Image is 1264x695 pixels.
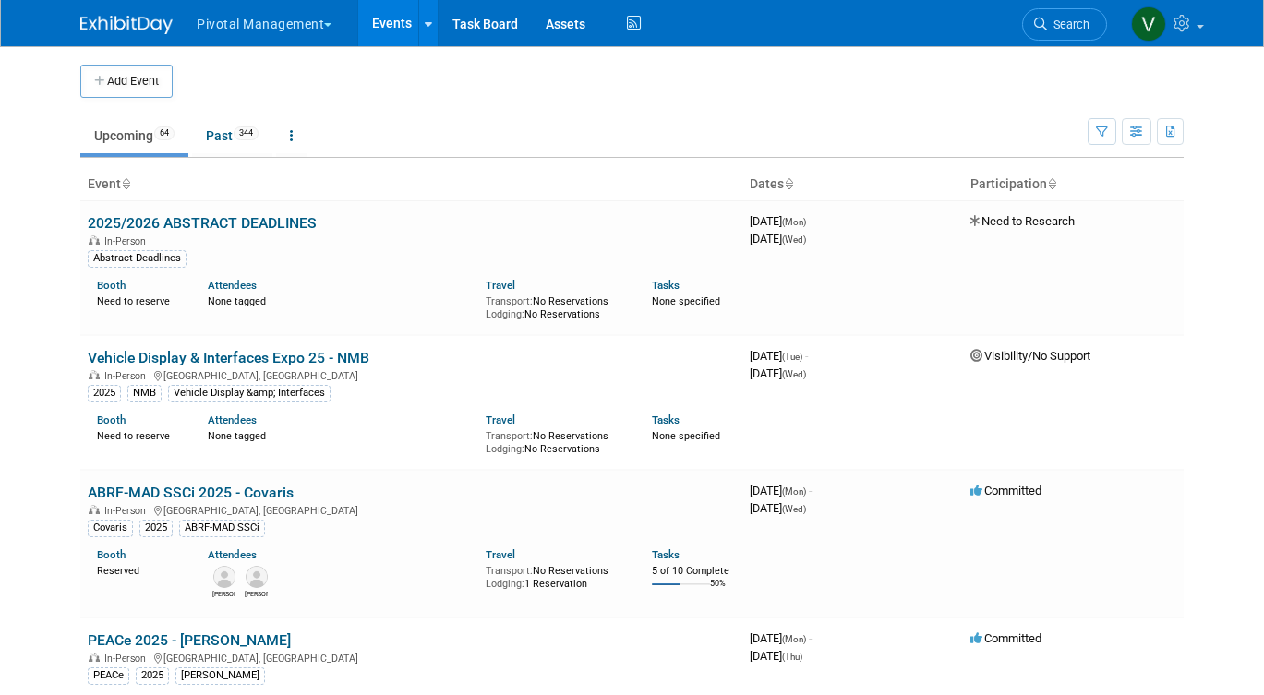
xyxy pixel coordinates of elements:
span: In-Person [104,235,151,247]
span: Committed [970,631,1041,645]
a: Attendees [208,413,257,426]
a: Tasks [652,413,680,426]
td: 50% [710,579,726,604]
span: Lodging: [486,443,524,455]
a: 2025/2026 ABSTRACT DEADLINES [88,214,317,232]
a: PEACe 2025 - [PERSON_NAME] [88,631,291,649]
img: In-Person Event [89,653,100,662]
span: (Wed) [782,234,806,245]
div: [GEOGRAPHIC_DATA], [GEOGRAPHIC_DATA] [88,650,735,665]
span: Lodging: [486,578,524,590]
span: In-Person [104,653,151,665]
img: In-Person Event [89,235,100,245]
div: Abstract Deadlines [88,250,187,267]
span: [DATE] [750,214,812,228]
div: Sujash Chatterjee [245,588,268,599]
div: Melissa Gabello [212,588,235,599]
a: Past344 [192,118,272,153]
div: 2025 [139,520,173,536]
a: ABRF-MAD SSCi 2025 - Covaris [88,484,294,501]
div: ABRF-MAD SSCi [179,520,265,536]
img: In-Person Event [89,505,100,514]
span: [DATE] [750,366,806,380]
div: No Reservations 1 Reservation [486,561,624,590]
button: Add Event [80,65,173,98]
div: None tagged [208,292,471,308]
span: (Wed) [782,369,806,379]
th: Participation [963,169,1184,200]
a: Booth [97,548,126,561]
span: [DATE] [750,349,808,363]
img: Sujash Chatterjee [246,566,268,588]
a: Tasks [652,279,680,292]
span: (Wed) [782,504,806,514]
a: Booth [97,279,126,292]
span: Lodging: [486,308,524,320]
div: [PERSON_NAME] [175,667,265,684]
a: Upcoming64 [80,118,188,153]
span: [DATE] [750,649,802,663]
span: None specified [652,430,720,442]
span: [DATE] [750,501,806,515]
div: No Reservations No Reservations [486,426,624,455]
a: Attendees [208,279,257,292]
img: Valerie Weld [1131,6,1166,42]
a: Booth [97,413,126,426]
div: [GEOGRAPHIC_DATA], [GEOGRAPHIC_DATA] [88,367,735,382]
a: Travel [486,413,515,426]
span: (Mon) [782,217,806,227]
span: - [805,349,808,363]
a: Travel [486,548,515,561]
a: Sort by Event Name [121,176,130,191]
img: Melissa Gabello [213,566,235,588]
a: Attendees [208,548,257,561]
div: Reserved [97,561,180,578]
a: Sort by Start Date [784,176,793,191]
span: - [809,484,812,497]
span: Transport: [486,565,533,577]
div: 2025 [88,385,121,401]
a: Vehicle Display & Interfaces Expo 25 - NMB [88,349,369,366]
div: 5 of 10 Complete [652,565,735,578]
img: In-Person Event [89,370,100,379]
a: Search [1022,8,1107,41]
span: Committed [970,484,1041,497]
div: Covaris [88,520,133,536]
span: [DATE] [750,232,806,246]
span: Transport: [486,430,533,442]
div: NMB [127,385,162,401]
a: Travel [486,279,515,292]
span: 344 [234,126,259,140]
span: None specified [652,295,720,307]
th: Event [80,169,742,200]
span: (Tue) [782,352,802,362]
span: (Mon) [782,634,806,644]
span: Need to Research [970,214,1075,228]
span: (Mon) [782,486,806,497]
span: - [809,631,812,645]
img: ExhibitDay [80,16,173,34]
a: Sort by Participation Type [1047,176,1056,191]
span: 64 [154,126,175,140]
span: - [809,214,812,228]
div: Vehicle Display &amp; Interfaces [168,385,331,401]
div: 2025 [136,667,169,684]
div: Need to reserve [97,292,180,308]
div: PEACe [88,667,129,684]
span: Search [1047,18,1089,31]
div: [GEOGRAPHIC_DATA], [GEOGRAPHIC_DATA] [88,502,735,517]
a: Tasks [652,548,680,561]
span: (Thu) [782,652,802,662]
span: Transport: [486,295,533,307]
span: [DATE] [750,631,812,645]
span: Visibility/No Support [970,349,1090,363]
span: In-Person [104,370,151,382]
div: No Reservations No Reservations [486,292,624,320]
th: Dates [742,169,963,200]
span: In-Person [104,505,151,517]
div: Need to reserve [97,426,180,443]
div: None tagged [208,426,471,443]
span: [DATE] [750,484,812,497]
